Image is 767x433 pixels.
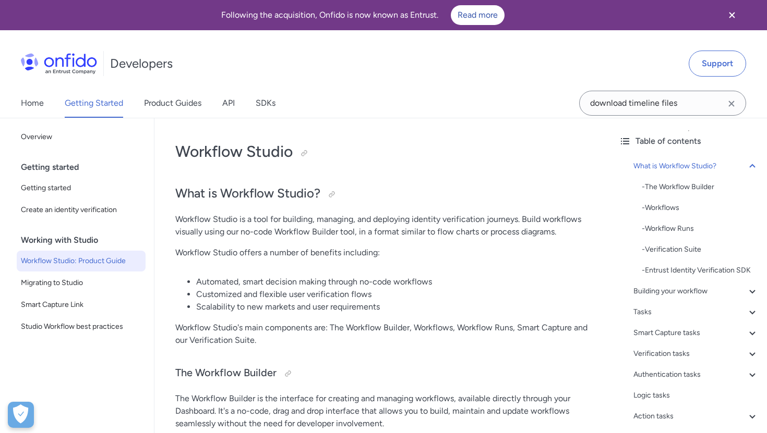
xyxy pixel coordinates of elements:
a: Read more [451,5,505,25]
a: Authentication tasks [633,368,759,381]
h1: Workflow Studio [175,141,590,162]
a: Studio Workflow best practices [17,316,146,337]
a: -The Workflow Builder [642,181,759,193]
a: Smart Capture Link [17,294,146,315]
span: Migrating to Studio [21,277,141,289]
li: Customized and flexible user verification flows [196,288,590,301]
input: Onfido search input field [579,91,746,116]
a: Workflow Studio: Product Guide [17,251,146,271]
h3: The Workflow Builder [175,365,590,382]
p: Workflow Studio offers a number of benefits including: [175,246,590,259]
a: Product Guides [144,89,201,118]
p: Workflow Studio is a tool for building, managing, and deploying identity verification journeys. B... [175,213,590,238]
p: The Workflow Builder is the interface for creating and managing workflows, available directly thr... [175,392,590,430]
svg: Close banner [726,9,738,21]
h2: What is Workflow Studio? [175,185,590,203]
a: Create an identity verification [17,200,146,220]
div: Cookie Preferences [8,402,34,428]
a: -Entrust Identity Verification SDK [642,264,759,277]
span: Studio Workflow best practices [21,320,141,333]
div: - Workflows [642,202,759,214]
a: -Workflow Runs [642,222,759,235]
div: Working with Studio [21,230,150,251]
a: Support [689,51,746,77]
a: Verification tasks [633,348,759,360]
span: Getting started [21,182,141,194]
div: - Entrust Identity Verification SDK [642,264,759,277]
div: Getting started [21,157,150,178]
div: Table of contents [619,135,759,147]
a: -Verification Suite [642,243,759,256]
a: Building your workflow [633,285,759,298]
a: Logic tasks [633,389,759,402]
a: Tasks [633,306,759,318]
a: SDKs [256,89,275,118]
h1: Developers [110,55,173,72]
li: Automated, smart decision making through no-code workflows [196,276,590,288]
div: - The Workflow Builder [642,181,759,193]
a: Migrating to Studio [17,273,146,293]
a: What is Workflow Studio? [633,160,759,172]
div: Following the acquisition, Onfido is now known as Entrust. [13,5,713,25]
span: Smart Capture Link [21,299,141,311]
a: Action tasks [633,410,759,423]
span: Overview [21,131,141,143]
div: - Workflow Runs [642,222,759,235]
svg: Clear search field button [725,97,738,110]
span: Workflow Studio: Product Guide [21,255,141,267]
span: Create an identity verification [21,204,141,216]
a: Getting Started [65,89,123,118]
a: Overview [17,127,146,147]
p: Workflow Studio's main components are: The Workflow Builder, Workflows, Workflow Runs, Smart Capt... [175,321,590,347]
div: - Verification Suite [642,243,759,256]
a: Getting started [17,178,146,199]
a: -Workflows [642,202,759,214]
img: Onfido Logo [21,53,97,74]
button: Open Preferences [8,402,34,428]
a: Smart Capture tasks [633,327,759,339]
li: Scalability to new markets and user requirements [196,301,590,313]
button: Close banner [713,2,751,28]
a: Home [21,89,44,118]
a: API [222,89,235,118]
